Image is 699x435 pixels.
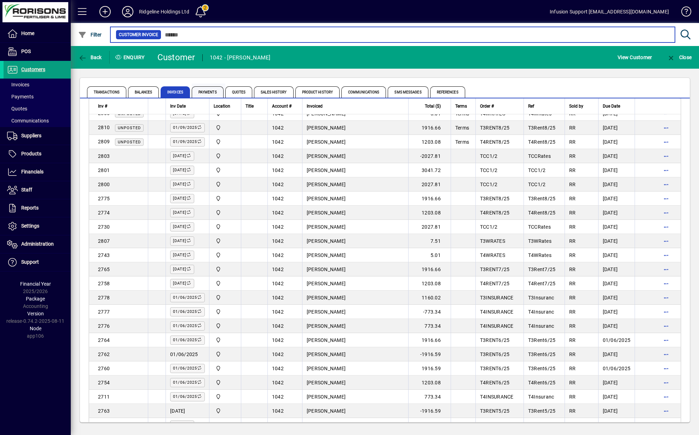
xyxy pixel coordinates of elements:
[307,351,346,357] span: [PERSON_NAME]
[569,167,576,173] span: RR
[408,248,451,262] td: 5.01
[214,181,237,188] span: Central
[307,210,346,216] span: [PERSON_NAME]
[214,308,237,316] span: Central
[660,363,672,374] button: More options
[214,102,237,110] div: Location
[170,321,205,331] label: 01/06/2025
[21,169,44,174] span: Financials
[170,364,205,373] label: 01/06/2025
[660,419,672,431] button: More options
[272,366,284,371] span: 1042
[170,307,205,316] label: 01/06/2025
[272,210,284,216] span: 1042
[528,102,534,110] span: Ref
[272,295,284,301] span: 1042
[569,281,576,286] span: RR
[307,167,346,173] span: [PERSON_NAME]
[98,196,110,201] span: 2775
[7,118,49,124] span: Communications
[480,102,494,110] span: Order #
[272,351,284,357] span: 1042
[408,220,451,234] td: 2027.81
[214,237,237,245] span: Central
[660,221,672,233] button: More options
[528,196,556,201] span: T3Rent8/25
[170,222,194,231] label: [DATE]
[98,238,110,244] span: 2807
[26,296,45,302] span: Package
[307,102,404,110] div: Invoiced
[598,248,635,262] td: [DATE]
[660,250,672,261] button: More options
[660,235,672,247] button: More options
[569,224,576,230] span: RR
[78,55,102,60] span: Back
[307,281,346,286] span: [PERSON_NAME]
[307,182,346,187] span: [PERSON_NAME]
[272,267,284,272] span: 1042
[98,224,110,230] span: 2730
[408,121,451,135] td: 1916.66
[21,259,39,265] span: Support
[214,265,237,273] span: Central
[408,206,451,220] td: 1203.08
[272,125,284,131] span: 1042
[480,337,510,343] span: T3RENT6/25
[528,125,556,131] span: T3Rent8/25
[598,333,635,347] td: 01/06/2025
[245,102,263,110] div: Title
[214,166,237,174] span: Central
[408,361,451,376] td: 1916.59
[598,191,635,206] td: [DATE]
[528,102,560,110] div: Ref
[214,294,237,302] span: Central
[214,350,237,358] span: Central
[272,323,284,329] span: 1042
[170,336,205,345] label: 01/06/2025
[569,210,576,216] span: RR
[170,102,205,110] div: Inv Date
[665,51,693,64] button: Close
[214,138,237,146] span: Central
[480,182,498,187] span: TCC1/2
[21,48,31,54] span: POS
[660,136,672,148] button: More options
[21,205,39,211] span: Reports
[166,347,209,361] td: 01/06/2025
[170,251,194,260] label: [DATE]
[408,291,451,305] td: 1160.02
[4,127,71,145] a: Suppliers
[569,125,576,131] span: RR
[4,217,71,235] a: Settings
[307,309,346,315] span: [PERSON_NAME]
[214,102,230,110] span: Location
[116,5,139,18] button: Profile
[598,206,635,220] td: [DATE]
[4,253,71,271] a: Support
[307,252,346,258] span: [PERSON_NAME]
[110,52,152,63] div: Enquiry
[170,392,205,401] label: 01/06/2025
[660,165,672,176] button: More options
[76,51,104,64] button: Back
[408,149,451,163] td: -2027.81
[598,276,635,291] td: [DATE]
[254,86,293,98] span: Sales History
[598,305,635,319] td: [DATE]
[192,86,224,98] span: Payments
[598,291,635,305] td: [DATE]
[272,139,284,145] span: 1042
[7,106,27,111] span: Quotes
[118,126,141,130] span: Unposted
[98,337,110,343] span: 2764
[660,391,672,402] button: More options
[528,252,551,258] span: T4WRates
[408,191,451,206] td: 1916.66
[245,102,254,110] span: Title
[139,6,189,17] div: Ridgeline Holdings Ltd
[307,366,346,371] span: [PERSON_NAME]
[408,135,451,149] td: 1203.08
[408,347,451,361] td: -1916.59
[569,337,576,343] span: RR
